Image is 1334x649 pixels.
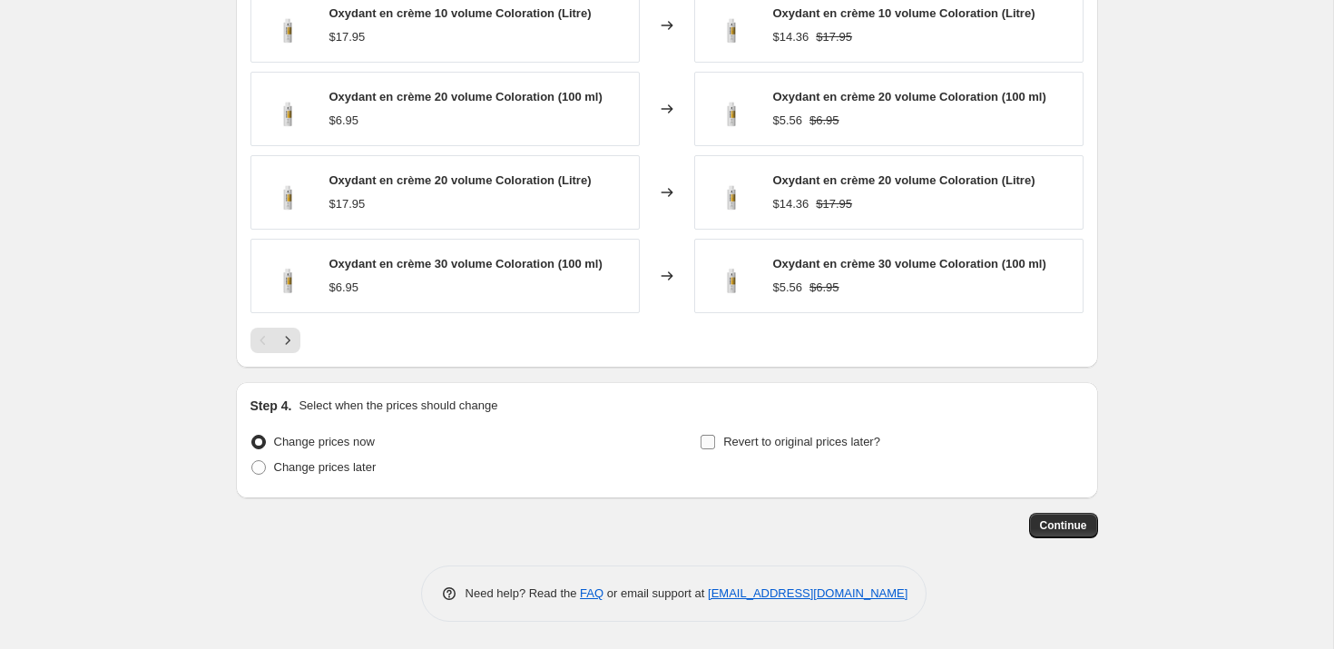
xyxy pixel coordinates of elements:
button: Continue [1029,513,1098,538]
span: Oxydant en crème 20 volume Coloration (100 ml) [329,90,603,103]
img: oxydant-en-creme-30-volume-coloration-100-ml-1169762758_80x.png [704,249,759,303]
div: $14.36 [773,28,809,46]
div: $17.95 [329,195,366,213]
div: $6.95 [329,279,359,297]
div: $14.36 [773,195,809,213]
strike: $6.95 [809,112,839,130]
h2: Step 4. [250,397,292,415]
span: Need help? Read the [466,586,581,600]
a: FAQ [580,586,603,600]
span: Oxydant en crème 10 volume Coloration (Litre) [773,6,1035,20]
img: oxydant-en-creme-30-volume-coloration-100-ml-1169762758_80x.png [260,249,315,303]
nav: Pagination [250,328,300,353]
div: $5.56 [773,112,803,130]
img: oxydant-en-creme-20-volume-coloration-100-ml-1169762760_80x.png [704,82,759,136]
span: Oxydant en crème 20 volume Coloration (Litre) [329,173,592,187]
span: Oxydant en crème 10 volume Coloration (Litre) [329,6,592,20]
strike: $17.95 [816,195,852,213]
strike: $6.95 [809,279,839,297]
span: Change prices now [274,435,375,448]
img: oxydant-en-creme-20-volume-coloration-100-ml-1169762760_80x.png [704,165,759,220]
span: or email support at [603,586,708,600]
span: Oxydant en crème 20 volume Coloration (100 ml) [773,90,1046,103]
span: Revert to original prices later? [723,435,880,448]
span: Change prices later [274,460,377,474]
img: oxydant-en-creme-20-volume-coloration-100-ml-1169762760_80x.png [260,165,315,220]
div: $5.56 [773,279,803,297]
span: Oxydant en crème 30 volume Coloration (100 ml) [773,257,1046,270]
div: $17.95 [329,28,366,46]
span: Oxydant en crème 30 volume Coloration (100 ml) [329,257,603,270]
button: Next [275,328,300,353]
img: oxydant-en-creme-20-volume-coloration-100-ml-1169762760_80x.png [260,82,315,136]
div: $6.95 [329,112,359,130]
p: Select when the prices should change [299,397,497,415]
span: Continue [1040,518,1087,533]
a: [EMAIL_ADDRESS][DOMAIN_NAME] [708,586,907,600]
span: Oxydant en crème 20 volume Coloration (Litre) [773,173,1035,187]
strike: $17.95 [816,28,852,46]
